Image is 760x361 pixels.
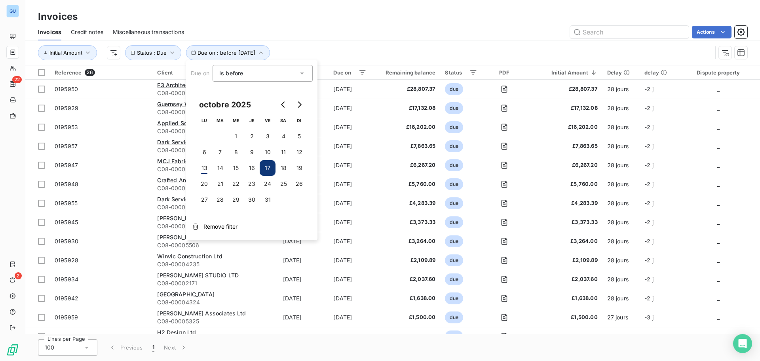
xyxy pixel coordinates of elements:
[157,241,273,249] span: C08-00005506
[55,162,78,168] span: 0195947
[445,178,463,190] span: due
[157,260,273,268] span: C08-00004235
[228,113,244,128] th: mercredi
[376,313,435,321] span: £1,500.00
[532,104,598,112] span: £17,132.08
[244,113,260,128] th: jeudi
[278,232,329,251] td: [DATE]
[228,192,244,208] button: 29
[291,160,307,176] button: 19
[445,197,463,209] span: due
[644,181,654,187] span: -2 j
[191,70,209,76] span: Due on
[329,118,371,137] td: [DATE]
[157,203,273,211] span: C08-00003807
[644,257,654,264] span: -2 j
[71,28,103,36] span: Credit notes
[333,69,367,76] div: Due on
[244,176,260,192] button: 23
[445,273,463,285] span: due
[228,160,244,176] button: 15
[602,99,640,118] td: 28 jours
[644,86,654,92] span: -2 j
[157,89,273,97] span: C08-00004332
[228,144,244,160] button: 8
[376,218,435,226] span: £3,373.33
[376,180,435,188] span: £5,760.00
[445,235,463,247] span: due
[376,294,435,302] span: £1,638.00
[15,272,22,279] span: 2
[733,334,752,353] div: Open Intercom Messenger
[717,124,720,130] span: _
[329,156,371,175] td: [DATE]
[55,238,78,244] span: 0195930
[275,144,291,160] button: 11
[49,50,82,56] span: Initial Amount
[329,213,371,232] td: [DATE]
[157,165,273,173] span: C08-00005508
[602,232,640,251] td: 28 jours
[692,26,731,38] button: Actions
[570,26,689,38] input: Search
[717,181,720,187] span: _
[532,69,598,76] div: Initial Amount
[644,219,654,225] span: -2 j
[228,176,244,192] button: 22
[532,85,598,93] span: £28,807.37
[644,124,654,130] span: -2 j
[212,192,228,208] button: 28
[278,327,329,346] td: [DATE]
[717,143,720,149] span: _
[532,161,598,169] span: £6,267.20
[157,329,196,336] span: H2 Design Ltd
[717,257,720,264] span: _
[275,128,291,144] button: 4
[376,142,435,150] span: £7,863.65
[157,146,273,154] span: C08-00003807
[157,177,207,183] span: Crafted Architects
[644,238,654,244] span: -2 j
[55,333,78,340] span: 0195925
[157,127,273,135] span: C08-00001005
[602,175,640,194] td: 28 jours
[717,200,720,206] span: _
[376,85,435,93] span: £28,807.37
[291,113,307,128] th: dimanche
[445,140,463,152] span: due
[644,105,654,111] span: -2 j
[532,256,598,264] span: £2,109.89
[38,10,78,24] h3: Invoices
[278,289,329,308] td: [DATE]
[196,98,254,111] div: octobre 2025
[148,339,159,356] button: 1
[376,123,435,131] span: £16,202.00
[45,344,54,351] span: 100
[376,237,435,245] span: £3,264.00
[445,254,463,266] span: due
[602,194,640,213] td: 28 jours
[244,160,260,176] button: 16
[329,232,371,251] td: [DATE]
[602,118,640,137] td: 28 jours
[682,69,755,76] div: Dispute property
[212,160,228,176] button: 14
[717,333,720,340] span: _
[196,176,212,192] button: 20
[157,184,273,192] span: C08-00005509
[644,295,654,302] span: -2 j
[275,113,291,128] th: samedi
[445,311,463,323] span: due
[157,222,273,230] span: C08-00002099
[291,128,307,144] button: 5
[717,295,720,302] span: _
[12,76,22,83] span: 22
[55,200,78,206] span: 0195955
[329,327,371,346] td: [DATE]
[55,257,78,264] span: 0195928
[445,83,463,95] span: due
[532,218,598,226] span: £3,373.33
[329,137,371,156] td: [DATE]
[55,295,78,302] span: 0195942
[104,339,148,356] button: Previous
